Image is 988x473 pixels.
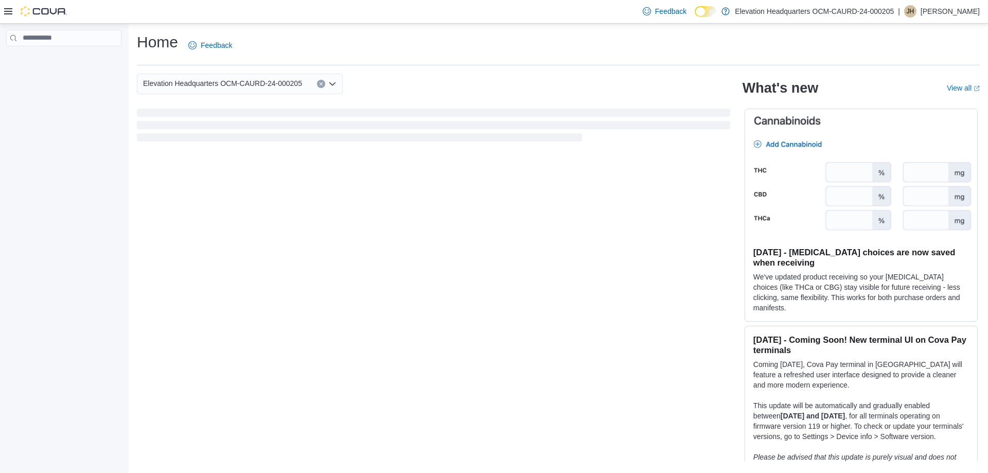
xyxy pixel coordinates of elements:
img: Cova [21,6,67,16]
button: Clear input [317,80,325,88]
p: | [898,5,900,17]
p: This update will be automatically and gradually enabled between , for all terminals operating on ... [753,400,969,442]
p: Coming [DATE], Cova Pay terminal in [GEOGRAPHIC_DATA] will feature a refreshed user interface des... [753,359,969,390]
span: Elevation Headquarters OCM-CAURD-24-000205 [143,77,302,90]
input: Dark Mode [695,6,716,17]
h3: [DATE] - Coming Soon! New terminal UI on Cova Pay terminals [753,335,969,355]
a: Feedback [639,1,691,22]
em: Please be advised that this update is purely visual and does not impact payment functionality. [753,453,957,471]
a: View allExternal link [947,84,980,92]
strong: [DATE] and [DATE] [781,412,845,420]
p: We've updated product receiving so your [MEDICAL_DATA] choices (like THCa or CBG) stay visible fo... [753,272,969,313]
button: Open list of options [328,80,337,88]
svg: External link [974,85,980,92]
div: Jadden Hamilton [904,5,916,17]
h2: What's new [743,80,818,96]
span: JH [907,5,914,17]
span: Loading [137,111,730,144]
nav: Complex example [6,48,121,73]
h1: Home [137,32,178,52]
p: [PERSON_NAME] [921,5,980,17]
span: Feedback [655,6,686,16]
a: Feedback [184,35,236,56]
h3: [DATE] - [MEDICAL_DATA] choices are now saved when receiving [753,247,969,268]
p: Elevation Headquarters OCM-CAURD-24-000205 [735,5,894,17]
span: Feedback [201,40,232,50]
